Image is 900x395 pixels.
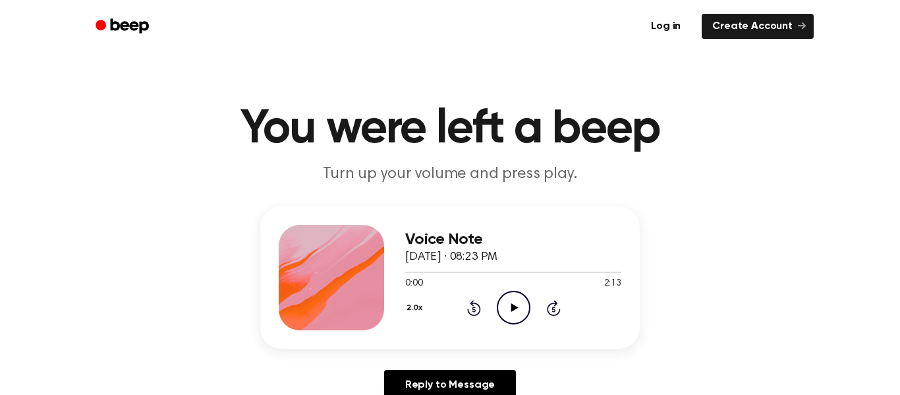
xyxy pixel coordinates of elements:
a: Beep [86,14,161,40]
button: 2.0x [405,297,427,319]
span: 0:00 [405,277,422,291]
h1: You were left a beep [113,106,787,153]
p: Turn up your volume and press play. [197,164,703,185]
h3: Voice Note [405,231,621,249]
a: Log in [638,11,694,42]
span: [DATE] · 08:23 PM [405,251,497,263]
span: 2:13 [604,277,621,291]
a: Create Account [702,14,814,39]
